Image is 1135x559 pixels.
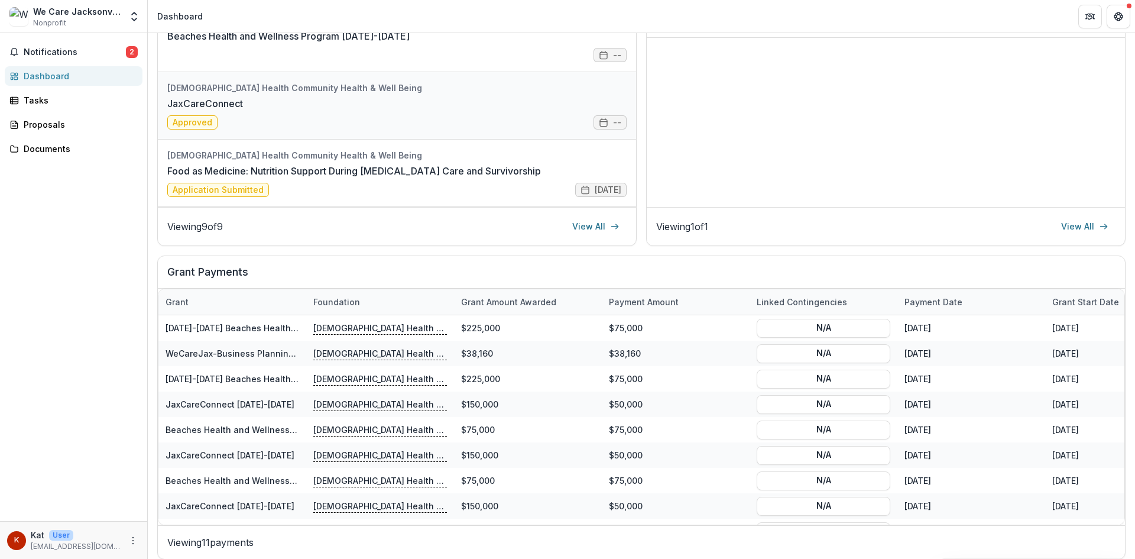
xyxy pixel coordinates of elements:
a: View All [1054,217,1115,236]
div: Proposals [24,118,133,131]
span: 2 [126,46,138,58]
div: [DATE] [897,442,1045,468]
div: We Care Jacksonville, Inc. [33,5,121,18]
div: Payment Amount [602,289,750,315]
button: N/A [757,522,890,541]
a: JaxCareConnect [DATE]-[DATE] [166,399,294,409]
div: $150,000 [454,392,602,417]
span: Nonprofit [33,18,66,28]
div: $225,000 [454,315,602,341]
div: [DATE] [897,392,1045,417]
a: Dashboard [5,66,142,86]
div: Payment date [897,296,969,308]
div: $225,000 [454,366,602,392]
div: Payment date [897,289,1045,315]
a: Proposals [5,115,142,134]
img: We Care Jacksonville, Inc. [9,7,28,26]
a: View All [565,217,627,236]
a: WeCareJax-Business Planning Costs-1 [166,348,327,358]
a: Documents [5,139,142,159]
div: $150,000 [454,493,602,519]
p: Viewing 1 of 1 [656,219,708,234]
p: [DEMOGRAPHIC_DATA] Health Community Health & Well Being [313,347,447,360]
div: Documents [24,143,133,155]
a: Tasks [5,91,142,110]
div: Grant amount awarded [454,289,602,315]
button: N/A [757,445,890,464]
div: Foundation [306,296,367,308]
p: [DEMOGRAPHIC_DATA] Health Community Health & Well Being [313,321,447,334]
div: Linked Contingencies [750,289,897,315]
div: Foundation [306,289,454,315]
button: Get Help [1107,5,1130,28]
button: More [126,534,140,548]
div: $75,000 [454,519,602,544]
button: N/A [757,496,890,515]
div: $50,000 [602,493,750,519]
button: Notifications2 [5,43,142,62]
div: [DATE] [897,468,1045,493]
a: JaxCareConnect [DATE]-[DATE] [166,450,294,460]
p: Kat [31,529,44,541]
p: [DEMOGRAPHIC_DATA] Health Community Health & Well Being [313,499,447,512]
p: User [49,530,73,541]
div: $38,160 [454,341,602,366]
p: [DEMOGRAPHIC_DATA] Health Community Health & Well Being [313,474,447,487]
div: $150,000 [454,442,602,468]
a: [DATE]-[DATE] Beaches Health and Wellness Program [166,323,386,333]
div: Linked Contingencies [750,296,854,308]
p: Viewing 11 payments [167,535,1115,550]
p: Viewing 9 of 9 [167,219,223,234]
div: [DATE] [897,519,1045,544]
div: $75,000 [602,519,750,544]
div: Grant [158,289,306,315]
button: Open entity switcher [126,5,142,28]
div: Grant start date [1045,296,1126,308]
button: N/A [757,420,890,439]
span: Notifications [24,47,126,57]
p: [DEMOGRAPHIC_DATA] Health Community Health & Well Being [313,423,447,436]
div: Tasks [24,94,133,106]
div: $38,160 [602,341,750,366]
a: Food as Medicine: Nutrition Support During [MEDICAL_DATA] Care and Survivorship [167,164,541,178]
div: $75,000 [602,468,750,493]
p: [DEMOGRAPHIC_DATA] Health Community Health & Well Being [313,448,447,461]
a: JaxCareConnect [DATE]-[DATE] [166,501,294,511]
p: [DEMOGRAPHIC_DATA] Health Community Health & Well Being [313,398,447,411]
div: $50,000 [602,442,750,468]
div: Dashboard [24,70,133,82]
div: [DATE] [897,417,1045,442]
a: [DATE]-[DATE] Beaches Health and Wellness Program [166,374,386,384]
button: N/A [757,471,890,490]
div: [DATE] [897,315,1045,341]
p: [DEMOGRAPHIC_DATA] Health Community Health & Well Being [313,372,447,385]
button: N/A [757,395,890,413]
div: $50,000 [602,392,750,417]
div: $75,000 [602,315,750,341]
button: Partners [1078,5,1102,28]
div: $75,000 [602,417,750,442]
a: Beaches Health and Wellness Program [DATE]-[DATE] [167,29,410,43]
button: N/A [757,344,890,363]
nav: breadcrumb [153,8,207,25]
div: [DATE] [897,366,1045,392]
button: N/A [757,369,890,388]
div: $75,000 [454,468,602,493]
div: [DATE] [897,493,1045,519]
div: [DATE] [897,341,1045,366]
div: Dashboard [157,10,203,22]
div: Payment Amount [602,296,686,308]
a: Beaches Health and Wellness Program 2022 [166,425,350,435]
h2: Grant Payments [167,266,1115,288]
div: Kat [14,537,19,544]
a: Beaches Health and Wellness Program 2021 [166,476,348,486]
div: $75,000 [454,417,602,442]
div: Grant amount awarded [454,296,563,308]
div: Grant [158,296,196,308]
